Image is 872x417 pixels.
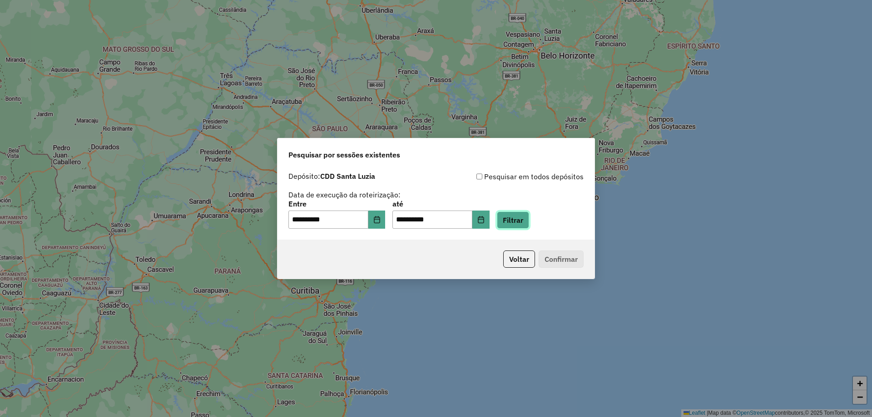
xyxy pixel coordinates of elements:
label: Depósito: [288,171,375,182]
button: Choose Date [368,211,386,229]
label: Entre [288,198,385,209]
label: Data de execução da roteirização: [288,189,401,200]
button: Voltar [503,250,535,268]
span: Pesquisar por sessões existentes [288,149,400,160]
button: Filtrar [497,211,529,229]
div: Pesquisar em todos depósitos [436,171,584,182]
strong: CDD Santa Luzia [320,172,375,181]
label: até [392,198,489,209]
button: Choose Date [472,211,490,229]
